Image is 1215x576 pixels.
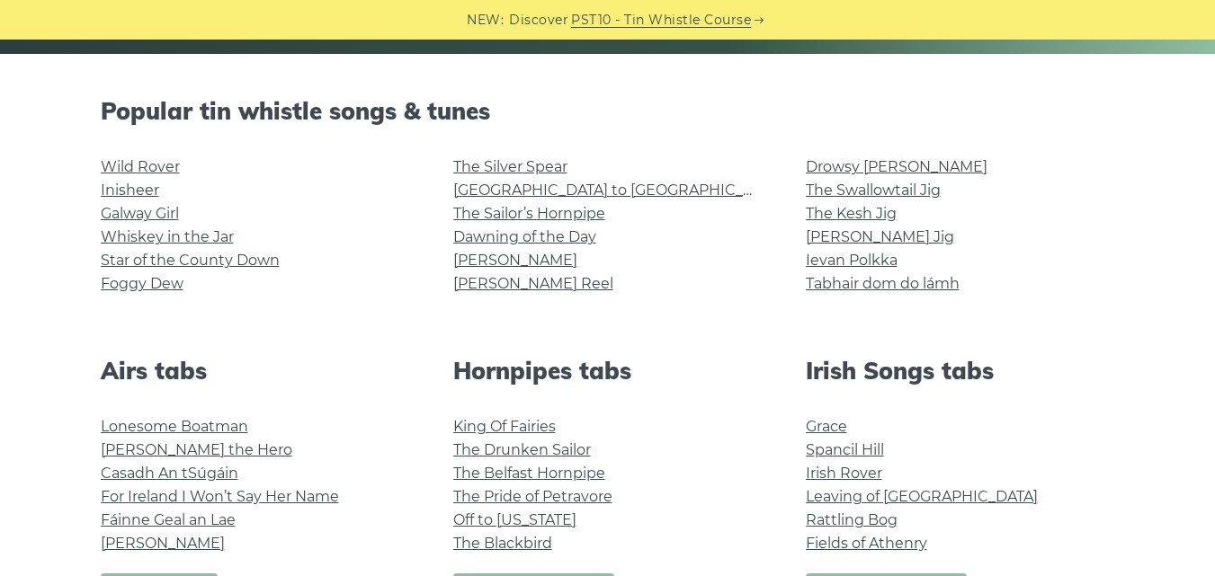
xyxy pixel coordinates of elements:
[453,465,605,482] a: The Belfast Hornpipe
[101,511,236,528] a: Fáinne Geal an Lae
[806,228,954,245] a: [PERSON_NAME] Jig
[571,10,751,31] a: PST10 - Tin Whistle Course
[806,441,884,458] a: Spancil Hill
[453,488,612,505] a: The Pride of Petravore
[806,488,1038,505] a: Leaving of [GEOGRAPHIC_DATA]
[101,275,183,292] a: Foggy Dew
[453,228,596,245] a: Dawning of the Day
[101,418,248,435] a: Lonesome Boatman
[453,158,567,175] a: The Silver Spear
[806,418,847,435] a: Grace
[101,535,225,552] a: [PERSON_NAME]
[101,97,1115,125] h2: Popular tin whistle songs & tunes
[101,158,180,175] a: Wild Rover
[101,441,292,458] a: [PERSON_NAME] the Hero
[453,535,552,552] a: The Blackbird
[806,252,898,269] a: Ievan Polkka
[101,488,339,505] a: For Ireland I Won’t Say Her Name
[806,158,987,175] a: Drowsy [PERSON_NAME]
[101,465,238,482] a: Casadh An tSúgáin
[806,535,927,552] a: Fields of Athenry
[453,182,785,199] a: [GEOGRAPHIC_DATA] to [GEOGRAPHIC_DATA]
[509,10,568,31] span: Discover
[453,205,605,222] a: The Sailor’s Hornpipe
[453,275,613,292] a: [PERSON_NAME] Reel
[806,511,898,528] a: Rattling Bog
[453,441,591,458] a: The Drunken Sailor
[806,465,882,482] a: Irish Rover
[101,205,179,222] a: Galway Girl
[453,511,576,528] a: Off to [US_STATE]
[101,182,159,199] a: Inisheer
[101,228,234,245] a: Whiskey in the Jar
[101,357,410,385] h2: Airs tabs
[806,205,897,222] a: The Kesh Jig
[806,182,941,199] a: The Swallowtail Jig
[101,252,280,269] a: Star of the County Down
[453,418,556,435] a: King Of Fairies
[806,275,960,292] a: Tabhair dom do lámh
[467,10,504,31] span: NEW:
[453,252,577,269] a: [PERSON_NAME]
[453,357,763,385] h2: Hornpipes tabs
[806,357,1115,385] h2: Irish Songs tabs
